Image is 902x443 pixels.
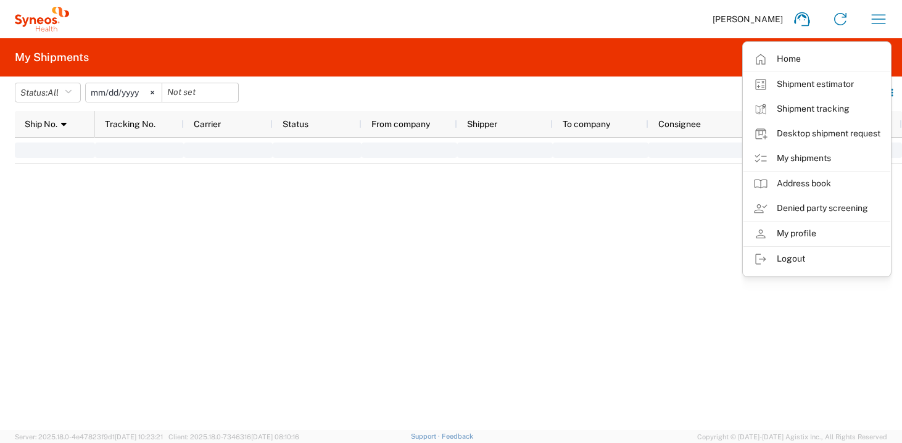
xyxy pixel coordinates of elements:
h2: My Shipments [15,50,89,65]
span: [DATE] 08:10:16 [251,433,299,441]
a: Denied party screening [743,196,890,221]
span: Client: 2025.18.0-7346316 [168,433,299,441]
span: Status [283,119,308,129]
span: Consignee [658,119,701,129]
a: Home [743,47,890,72]
span: [PERSON_NAME] [713,14,783,25]
a: Shipment tracking [743,97,890,122]
a: Support [411,433,442,440]
span: Shipper [467,119,497,129]
span: Tracking No. [105,119,155,129]
a: Address book [743,172,890,196]
a: Desktop shipment request [743,122,890,146]
a: Shipment estimator [743,72,890,97]
span: To company [563,119,610,129]
span: Copyright © [DATE]-[DATE] Agistix Inc., All Rights Reserved [697,431,887,442]
input: Not set [86,83,162,102]
span: [DATE] 10:23:21 [115,433,163,441]
span: Carrier [194,119,221,129]
span: All [48,88,59,97]
a: My profile [743,221,890,246]
input: Not set [162,83,238,102]
a: Logout [743,247,890,271]
span: Server: 2025.18.0-4e47823f9d1 [15,433,163,441]
button: Status:All [15,83,81,102]
span: Ship No. [25,119,57,129]
span: From company [371,119,430,129]
a: My shipments [743,146,890,171]
a: Feedback [442,433,473,440]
